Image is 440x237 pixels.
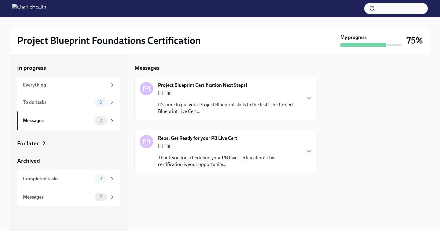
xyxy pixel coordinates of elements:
[17,157,120,165] a: Archived
[17,188,120,206] a: Messages0
[158,90,300,97] p: Hi Tia!
[17,93,120,111] a: To do tasks0
[17,111,120,130] a: Messages2
[96,100,106,104] span: 0
[12,4,46,13] img: CharlieHealth
[23,194,92,200] div: Messages
[134,64,159,72] h5: Messages
[158,154,300,168] p: Thank you for scheduling your PB Live Certification! This certification is your opportunity...
[17,64,120,72] a: In progress
[23,175,92,182] div: Completed tasks
[158,101,300,115] p: It's time to put your Project Blueprint skills to the test! The Project Blueprint Live Cert...
[23,82,107,88] div: Everything
[17,170,120,188] a: Completed tasks3
[158,82,248,89] strong: Project Blueprint Certification Next Steps!
[96,176,106,181] span: 3
[17,140,39,147] div: For later
[17,140,120,147] a: For later
[406,35,423,46] h3: 75%
[340,34,367,41] strong: My progress
[158,143,300,150] p: Hi Tia!
[23,99,92,106] div: To do tasks
[17,77,120,93] a: Everything
[96,195,106,199] span: 0
[17,34,201,47] h2: Project Blueprint Foundations Certification
[23,117,92,124] div: Messages
[158,135,239,142] strong: Reps: Get Ready for your PB Live Cert!
[96,118,105,123] span: 2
